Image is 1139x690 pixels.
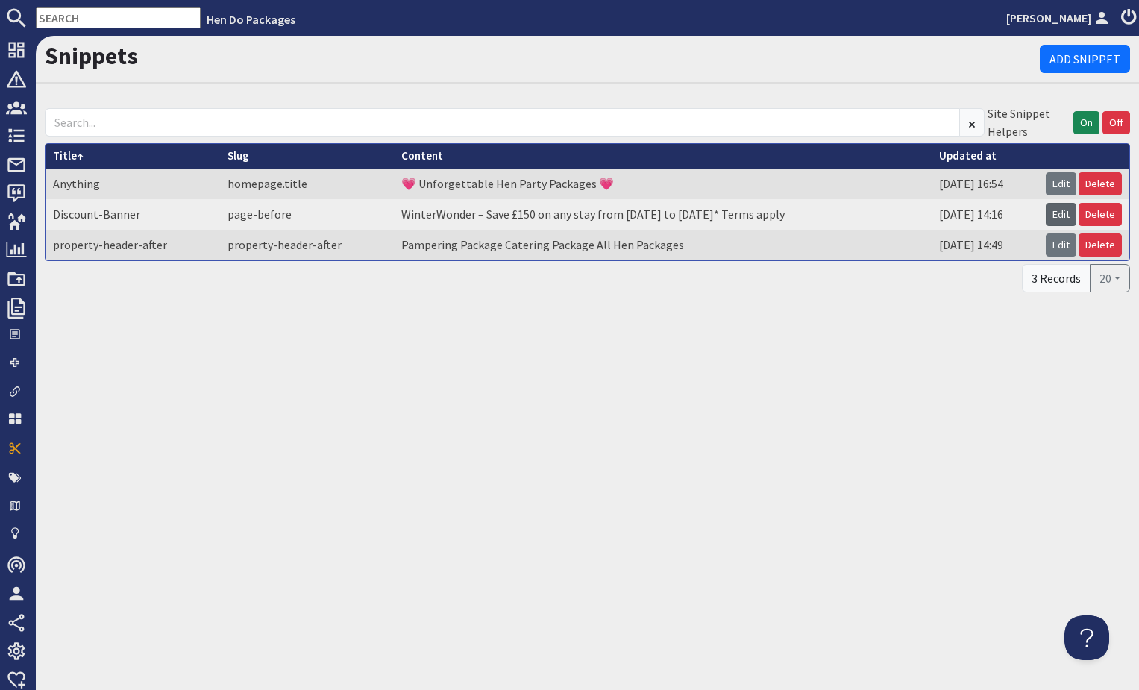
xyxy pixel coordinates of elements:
a: Edit [1046,172,1076,195]
td: homepage.title [220,169,395,199]
td: Discount-Banner [46,199,220,230]
div: 3 Records [1022,264,1091,292]
td: [DATE] 16:54 [932,169,1038,199]
td: 💗 Unforgettable Hen Party Packages 💗 [394,169,932,199]
td: property-header-after [46,230,220,260]
button: Delete [1079,233,1122,257]
button: 20 [1090,264,1130,292]
td: property-header-after [220,230,395,260]
td: page-before [220,199,395,230]
a: [PERSON_NAME] [1006,9,1112,27]
a: Snippets [45,41,138,71]
a: Off [1102,111,1130,134]
td: [DATE] 14:49 [932,230,1038,260]
a: Add Snippet [1040,45,1130,73]
a: Slug [228,148,249,163]
input: Search... [45,108,960,137]
input: SEARCH [36,7,201,28]
th: Content [394,144,932,169]
td: Pampering Package Catering Package All Hen Packages [394,230,932,260]
button: Delete [1079,172,1122,195]
a: Updated at [939,148,997,163]
a: Title [53,148,84,163]
a: Edit [1046,203,1076,226]
iframe: Toggle Customer Support [1064,615,1109,660]
td: [DATE] 14:16 [932,199,1038,230]
a: Edit [1046,233,1076,257]
td: WinterWonder – Save £150 on any stay from [DATE] to [DATE]* Terms apply [394,199,932,230]
a: Hen Do Packages [207,12,295,27]
a: On [1073,111,1099,134]
button: Delete [1079,203,1122,226]
td: Anything [46,169,220,199]
span: Site Snippet Helpers [988,104,1070,140]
